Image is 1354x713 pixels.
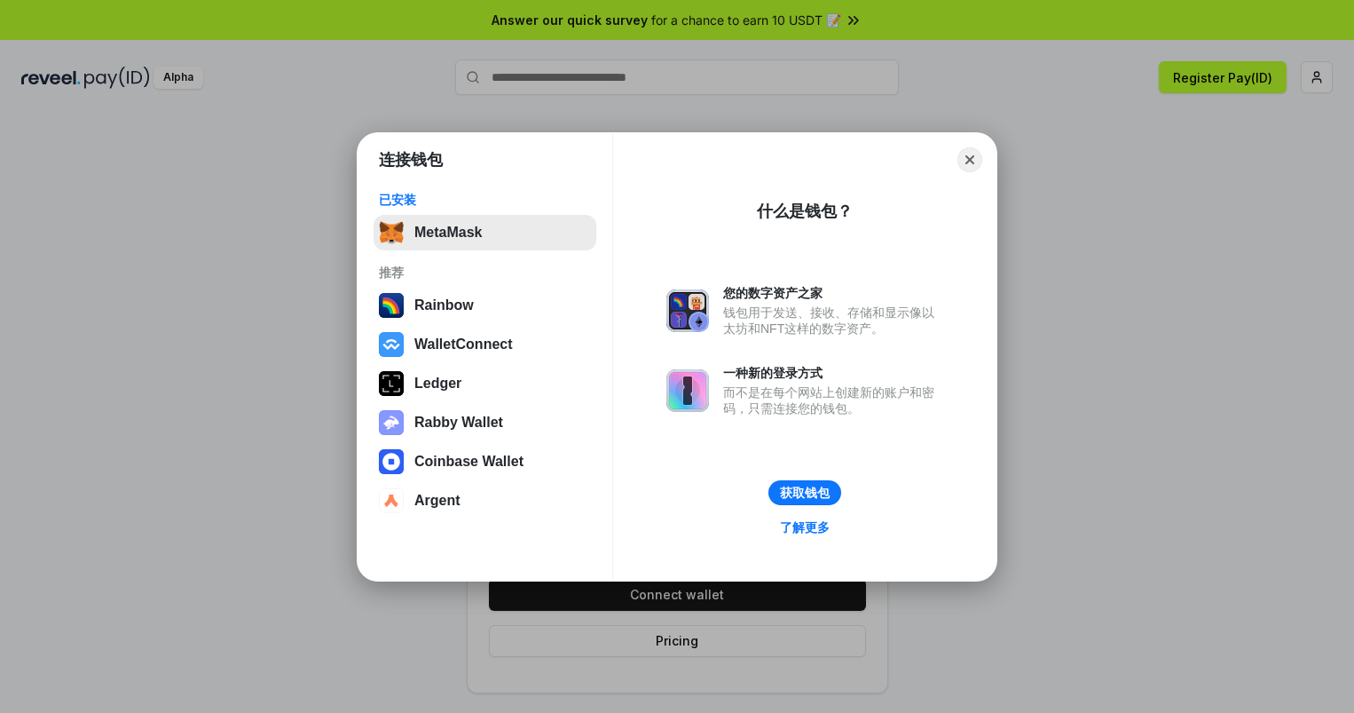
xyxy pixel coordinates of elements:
div: 一种新的登录方式 [723,365,943,381]
div: 了解更多 [780,519,830,535]
div: Rabby Wallet [414,415,503,431]
button: Coinbase Wallet [374,444,596,479]
img: svg+xml,%3Csvg%20fill%3D%22none%22%20height%3D%2233%22%20viewBox%3D%220%200%2035%2033%22%20width%... [379,220,404,245]
button: Ledger [374,366,596,401]
div: Ledger [414,376,461,392]
div: 您的数字资产之家 [723,285,943,301]
button: 获取钱包 [768,480,841,505]
img: svg+xml,%3Csvg%20width%3D%2228%22%20height%3D%2228%22%20viewBox%3D%220%200%2028%2028%22%20fill%3D... [379,488,404,513]
div: Rainbow [414,297,474,313]
img: svg+xml,%3Csvg%20width%3D%2228%22%20height%3D%2228%22%20viewBox%3D%220%200%2028%2028%22%20fill%3D... [379,332,404,357]
div: 什么是钱包？ [757,201,853,222]
div: 推荐 [379,265,591,281]
img: svg+xml,%3Csvg%20xmlns%3D%22http%3A%2F%2Fwww.w3.org%2F2000%2Fsvg%22%20fill%3D%22none%22%20viewBox... [379,410,404,435]
button: Rabby Wallet [374,405,596,440]
img: svg+xml,%3Csvg%20xmlns%3D%22http%3A%2F%2Fwww.w3.org%2F2000%2Fsvg%22%20width%3D%2228%22%20height%3... [379,371,404,396]
div: 而不是在每个网站上创建新的账户和密码，只需连接您的钱包。 [723,384,943,416]
div: 钱包用于发送、接收、存储和显示像以太坊和NFT这样的数字资产。 [723,305,943,337]
button: MetaMask [374,215,596,250]
div: Argent [414,493,461,509]
img: svg+xml,%3Csvg%20xmlns%3D%22http%3A%2F%2Fwww.w3.org%2F2000%2Fsvg%22%20fill%3D%22none%22%20viewBox... [666,289,709,332]
img: svg+xml,%3Csvg%20width%3D%2228%22%20height%3D%2228%22%20viewBox%3D%220%200%2028%2028%22%20fill%3D... [379,449,404,474]
a: 了解更多 [769,516,840,539]
div: WalletConnect [414,337,513,353]
button: Rainbow [374,288,596,323]
button: WalletConnect [374,327,596,362]
button: Close [957,147,982,172]
img: svg+xml,%3Csvg%20width%3D%22120%22%20height%3D%22120%22%20viewBox%3D%220%200%20120%20120%22%20fil... [379,293,404,318]
img: svg+xml,%3Csvg%20xmlns%3D%22http%3A%2F%2Fwww.w3.org%2F2000%2Fsvg%22%20fill%3D%22none%22%20viewBox... [666,369,709,412]
div: 获取钱包 [780,485,830,501]
div: 已安装 [379,192,591,208]
div: Coinbase Wallet [414,454,523,470]
button: Argent [374,483,596,519]
h1: 连接钱包 [379,149,443,170]
div: MetaMask [414,225,482,241]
